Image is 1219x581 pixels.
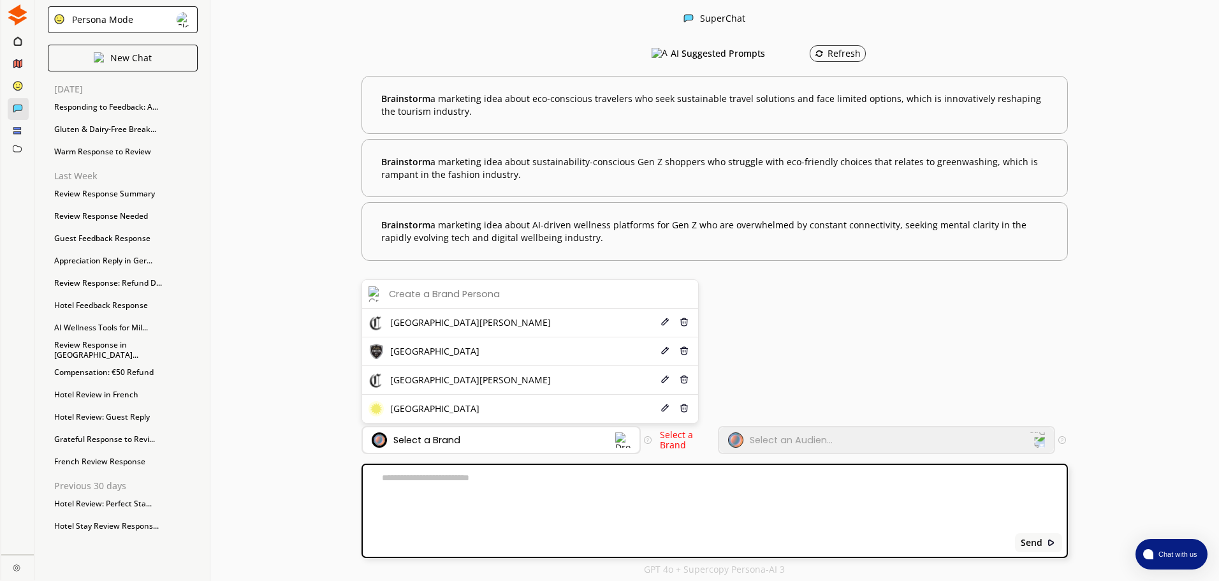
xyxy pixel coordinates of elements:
[644,436,652,444] img: Tooltip Icon
[1047,538,1056,547] img: Close
[393,435,460,445] div: Select a Brand
[13,564,20,571] img: Close
[659,344,671,359] button: Edit Icon
[1058,436,1066,444] img: Tooltip Icon
[381,92,1047,117] b: a marketing idea about eco-conscious travelers who seek sustainable travel solutions and face lim...
[389,289,500,299] div: Create a Brand Persona
[750,435,833,445] div: Select an Audien...
[369,315,384,330] img: Brand Icon
[48,229,198,248] div: Guest Feedback Response
[1021,538,1042,548] b: Send
[659,402,671,416] button: Edit Icon
[48,517,198,536] div: Hotel Stay Review Respons...
[661,318,669,327] img: Edit Icon
[48,539,198,558] div: Perfect Parking Praise
[660,429,693,451] span: Select a Brand
[48,207,198,226] div: Review Response Needed
[678,373,692,388] button: Delete Icon
[680,404,689,413] img: Delete Icon
[659,373,671,388] button: Edit Icon
[369,372,384,388] img: Brand Icon
[1153,549,1200,559] span: Chat with us
[390,346,479,357] span: [GEOGRAPHIC_DATA]
[48,251,198,270] div: Appreciation Reply in Ger...
[48,318,198,337] div: AI Wellness Tools for Mil...
[48,385,198,404] div: Hotel Review in French
[48,452,198,471] div: French Review Response
[110,53,152,63] p: New Chat
[54,84,198,94] p: [DATE]
[652,48,668,59] img: AI Suggested Prompts
[48,494,198,513] div: Hotel Review: Perfect Sta...
[48,408,198,427] div: Hotel Review: Guest Reply
[48,363,198,382] div: Compensation: €50 Refund
[48,184,198,203] div: Review Response Summary
[48,120,198,139] div: Gluten & Dairy-Free Break...
[54,13,65,25] img: Close
[381,156,430,168] span: Brainstorm
[815,49,824,58] img: Refresh
[48,98,198,117] div: Responding to Feedback: A...
[94,52,104,63] img: Close
[381,92,430,105] span: Brainstorm
[381,219,430,231] span: Brainstorm
[644,564,785,575] p: GPT 4o + Supercopy Persona-AI 3
[680,375,689,384] img: Delete Icon
[7,4,28,26] img: Close
[1,555,34,577] a: Close
[54,481,198,491] p: Previous 30 days
[372,432,387,448] img: Brand Icon
[683,13,694,24] img: Close
[68,15,133,25] div: Persona Mode
[815,48,861,59] div: Refresh
[661,375,669,384] img: Edit Icon
[661,346,669,355] img: Edit Icon
[381,219,1047,244] b: a marketing idea about AI-driven wellness platforms for Gen Z who are overwhelmed by constant con...
[680,346,689,355] img: Delete Icon
[54,171,198,181] p: Last Week
[678,316,692,330] button: Delete Icon
[48,296,198,315] div: Hotel Feedback Response
[177,12,192,27] img: Close
[369,344,384,359] img: Brand Icon
[671,44,765,63] h3: AI Suggested Prompts
[728,432,743,448] img: Audience Icon
[369,401,384,416] img: Brand Icon
[1135,539,1208,570] button: atlas-launcher
[369,286,384,302] img: Create Icon
[678,402,692,416] button: Delete Icon
[390,404,479,414] span: [GEOGRAPHIC_DATA]
[615,432,631,448] img: Dropdown Icon
[678,344,692,359] button: Delete Icon
[390,375,551,385] span: [GEOGRAPHIC_DATA][PERSON_NAME]
[48,341,198,360] div: Review Response in [GEOGRAPHIC_DATA]...
[700,13,745,26] div: SuperChat
[661,404,669,413] img: Edit Icon
[1029,432,1046,448] img: Dropdown Icon
[48,142,198,161] div: Warm Response to Review
[390,318,551,328] span: [GEOGRAPHIC_DATA][PERSON_NAME]
[48,274,198,293] div: Review Response: Refund D...
[680,318,689,327] img: Delete Icon
[381,156,1047,180] b: a marketing idea about sustainability-conscious Gen Z shoppers who struggle with eco-friendly cho...
[659,316,671,330] button: Edit Icon
[48,430,198,449] div: Grateful Response to Revi...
